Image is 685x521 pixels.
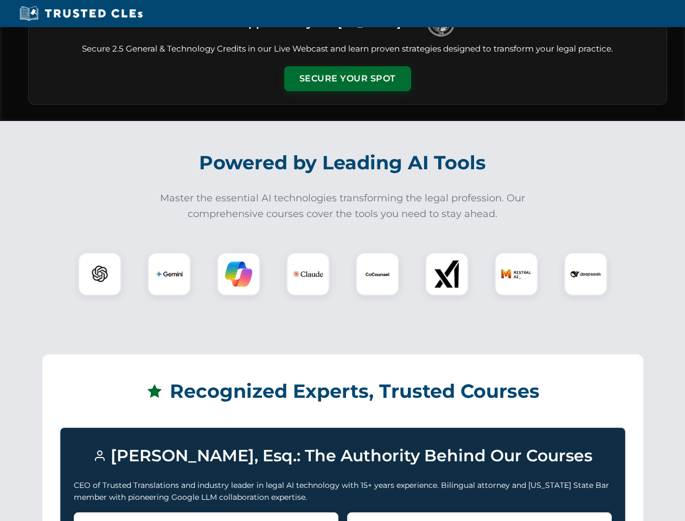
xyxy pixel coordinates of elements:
[42,43,654,55] p: Secure 2.5 General & Technology Credits in our Live Webcast and learn proven strategies designed ...
[356,252,399,296] div: CoCounsel
[433,260,460,288] img: xAI Logo
[156,260,183,288] img: Gemini Logo
[571,259,601,289] img: DeepSeek Logo
[564,252,607,296] div: DeepSeek
[495,252,538,296] div: Mistral AI
[284,66,411,91] button: Secure Your Spot
[501,259,532,289] img: Mistral AI Logo
[42,144,643,182] h2: Powered by Leading AI Tools
[60,372,625,410] h2: Recognized Experts, Trusted Courses
[293,259,323,289] img: Claude Logo
[148,252,191,296] div: Gemini
[425,252,469,296] div: xAI
[78,252,121,296] div: ChatGPT
[74,441,612,471] h3: [PERSON_NAME], Esq.: The Authority Behind Our Courses
[74,479,612,504] p: CEO of Trusted Translations and industry leader in legal AI technology with 15+ years experience....
[217,252,260,296] div: Copilot
[16,5,146,22] img: Trusted CLEs
[153,190,533,222] p: Master the essential AI technologies transforming the legal profession. Our comprehensive courses...
[84,258,116,290] img: ChatGPT Logo
[364,260,391,288] img: CoCounsel Logo
[286,252,330,296] div: Claude
[225,260,252,288] img: Copilot Logo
